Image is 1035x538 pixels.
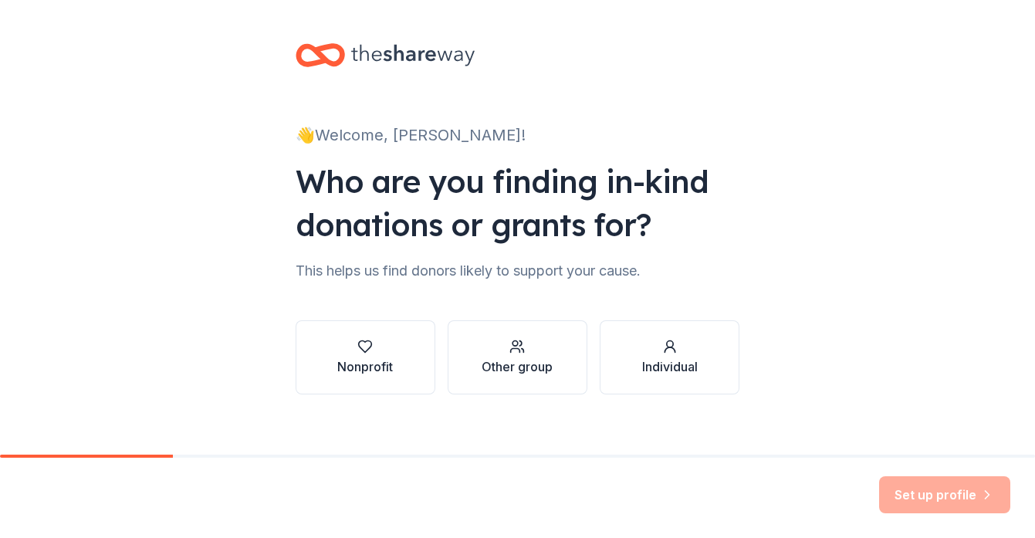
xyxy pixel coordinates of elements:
[296,320,435,394] button: Nonprofit
[296,123,740,147] div: 👋 Welcome, [PERSON_NAME]!
[448,320,587,394] button: Other group
[482,357,553,376] div: Other group
[296,160,740,246] div: Who are you finding in-kind donations or grants for?
[337,357,393,376] div: Nonprofit
[642,357,698,376] div: Individual
[296,259,740,283] div: This helps us find donors likely to support your cause.
[600,320,739,394] button: Individual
